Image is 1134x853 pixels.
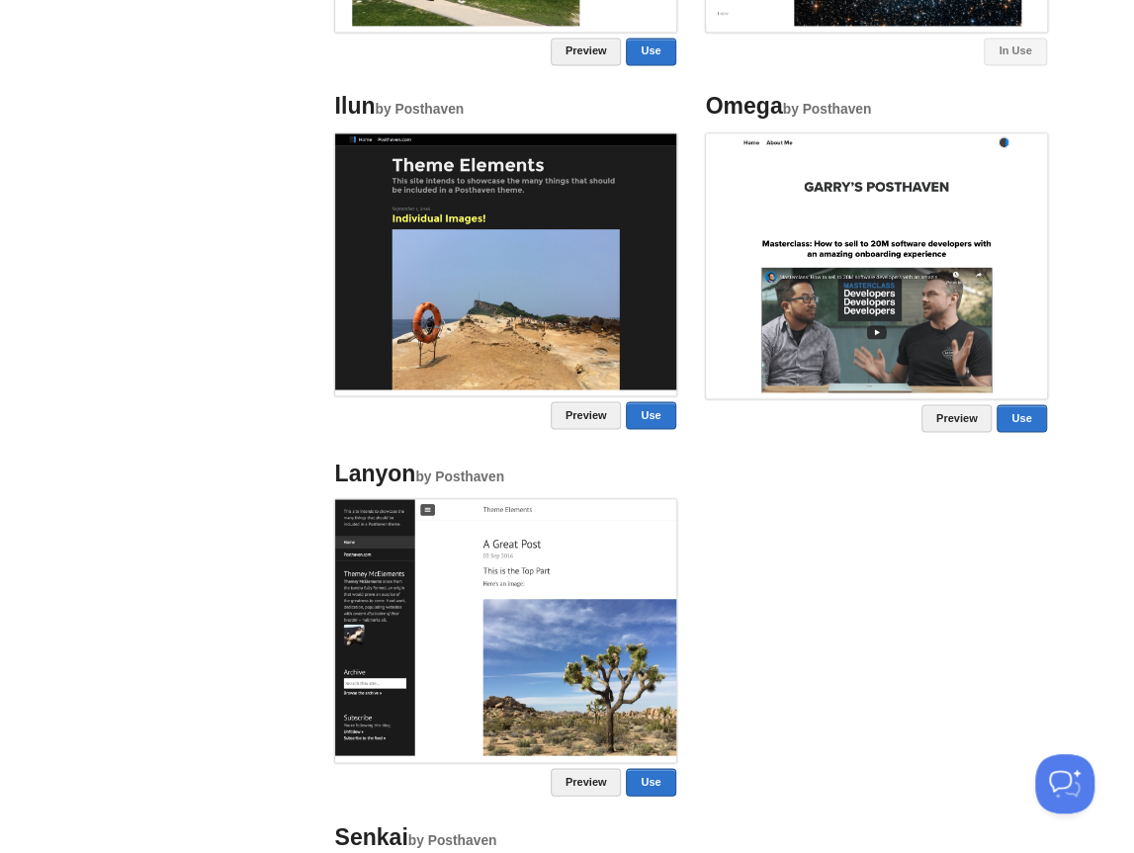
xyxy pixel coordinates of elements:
[706,133,1047,392] img: Screenshot
[551,401,622,429] a: Preview
[551,38,622,65] a: Preview
[1035,754,1094,813] iframe: Help Scout Beacon - Open
[626,38,675,65] a: Use
[706,94,1047,119] h4: Omega
[415,469,504,483] small: by Posthaven
[335,94,676,119] h4: Ilun
[375,102,464,117] small: by Posthaven
[335,499,676,755] img: Screenshot
[626,401,675,429] a: Use
[335,824,676,849] h4: Senkai
[984,38,1046,65] a: In Use
[626,768,675,796] a: Use
[335,133,676,389] img: Screenshot
[335,461,676,485] h4: Lanyon
[921,404,993,432] a: Preview
[997,404,1046,432] a: Use
[408,832,497,847] small: by Posthaven
[782,102,871,117] small: by Posthaven
[551,768,622,796] a: Preview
